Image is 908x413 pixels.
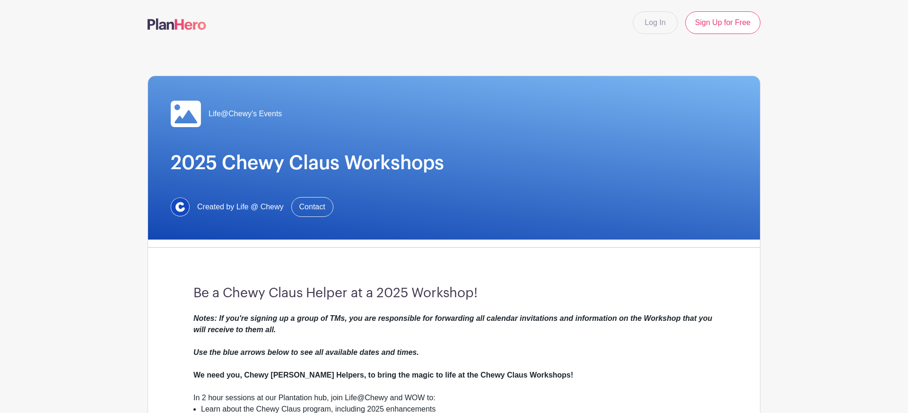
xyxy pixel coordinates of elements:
[193,371,573,379] strong: We need you, Chewy [PERSON_NAME] Helpers, to bring the magic to life at the Chewy Claus Workshops!
[291,197,333,217] a: Contact
[193,285,715,301] h3: Be a Chewy Claus Helper at a 2025 Workshop!
[685,11,760,34] a: Sign Up for Free
[633,11,677,34] a: Log In
[148,18,206,30] img: logo-507f7623f17ff9eddc593b1ce0a138ce2505c220e1c5a4e2b4648c50719b7d32.svg
[171,198,190,216] img: 1629734264472.jfif
[209,108,282,120] span: Life@Chewy's Events
[171,152,737,174] h1: 2025 Chewy Claus Workshops
[197,201,284,213] span: Created by Life @ Chewy
[193,314,712,356] em: Notes: If you're signing up a group of TMs, you are responsible for forwarding all calendar invit...
[193,392,715,404] div: In 2 hour sessions at our Plantation hub, join Life@Chewy and WOW to:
